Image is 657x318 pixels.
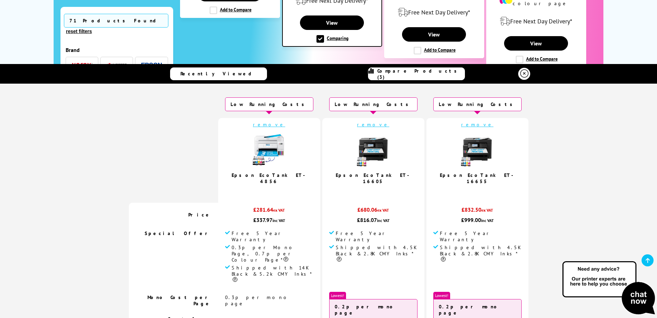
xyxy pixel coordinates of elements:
[316,35,348,43] label: Comparing
[232,265,313,283] span: Shipped with 14K Black & 5.2k CMY Inks*
[377,68,465,80] span: Compare Products (3)
[70,61,94,70] button: Xerox
[440,230,522,243] span: Free 5 Year Warranty
[357,121,389,128] a: remove
[271,188,279,196] span: / 5
[145,230,211,236] span: Special Offer
[367,188,376,196] span: 5.0
[147,294,211,307] span: Mono Cost per Page
[433,216,522,223] div: £999.00
[504,36,568,51] a: View
[225,294,290,307] span: 0.3p per mono page
[139,61,164,70] button: Epson
[561,260,657,317] img: Open Live Chat window
[388,3,480,22] div: modal_delivery
[232,244,313,263] span: 0.3p per Mono Page, 0.7p per Colour Page*
[64,28,94,34] button: reset filters
[107,63,127,68] img: Kyocera
[439,304,500,316] strong: 0.2p per mono page
[252,133,286,167] img: epson-et-4856-ink-included-new-small.jpg
[402,27,466,42] a: View
[329,206,417,216] div: £680.06
[440,172,515,184] a: Epson EcoTank ET-16655
[440,244,522,263] span: Shipped with 4.5K Black & 2.8K CMY Inks*
[368,67,465,80] a: Compare Products (3)
[300,15,364,30] a: View
[336,172,411,184] a: Epson EcoTank ET-16605
[481,208,493,213] span: ex VAT
[66,46,168,53] div: Brand
[433,206,522,216] div: £832.50
[516,56,558,63] label: Add to Compare
[272,218,285,223] span: inc VAT
[329,216,417,223] div: £816.07
[170,67,267,80] a: Recently Viewed
[225,206,313,216] div: £281.64
[335,304,396,316] strong: 0.2p per mono page
[210,7,252,14] label: Add to Compare
[141,63,162,68] img: Epson
[377,218,390,223] span: inc VAT
[460,133,494,167] img: epson-et-16650-with-ink-small.jpg
[376,188,383,196] span: / 5
[481,218,494,223] span: inc VAT
[433,97,522,111] div: Low Running Costs
[253,121,285,128] a: remove
[336,230,417,243] span: Free 5 Year Warranty
[225,97,313,111] div: Low Running Costs
[329,292,346,299] span: Lowest!
[273,208,285,213] span: ex VAT
[72,63,92,68] img: Xerox
[64,14,168,28] span: 71 Products Found
[356,133,390,167] img: epson-et-16600-with-ink-small.jpg
[461,121,493,128] a: remove
[414,47,456,54] label: Add to Compare
[104,61,129,70] button: Kyocera
[225,216,313,223] div: £337.97
[490,12,582,31] div: modal_delivery
[329,97,417,111] div: Low Running Costs
[232,230,313,243] span: Free 5 Year Warranty
[263,188,271,196] span: 4.9
[433,292,450,299] span: Lowest!
[377,208,389,213] span: ex VAT
[180,71,258,77] span: Recently Viewed
[232,172,307,184] a: Epson EcoTank ET-4856
[188,212,211,218] span: Price
[336,244,417,263] span: Shipped with 4.5K Black & 2.8K CMY Inks*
